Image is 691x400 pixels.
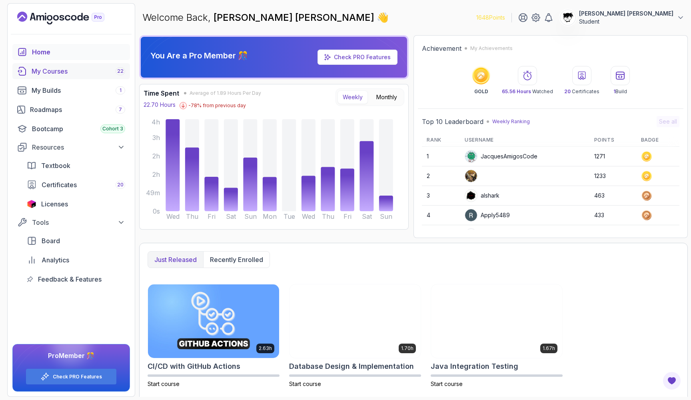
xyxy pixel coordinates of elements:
[32,66,125,76] div: My Courses
[148,380,180,387] span: Start course
[371,90,402,104] button: Monthly
[465,189,499,202] div: alshark
[465,229,477,241] img: user profile image
[465,209,510,222] div: Apply5489
[120,87,122,94] span: 1
[465,170,477,182] img: user profile image
[289,284,421,388] a: Database Design & Implementation card1.70hDatabase Design & ImplementationStart course
[284,212,295,220] tspan: Tue
[431,361,518,372] h2: Java Integration Testing
[465,228,503,241] div: IssaKass
[422,44,461,53] h2: Achievement
[38,274,102,284] span: Feedback & Features
[203,252,270,268] button: Recently enrolled
[579,10,673,18] p: [PERSON_NAME] [PERSON_NAME]
[117,182,124,188] span: 20
[380,212,392,220] tspan: Sun
[244,212,257,220] tspan: Sun
[422,166,460,186] td: 2
[302,212,315,220] tspan: Wed
[148,252,203,268] button: Just released
[362,212,372,220] tspan: Sat
[589,147,636,166] td: 1271
[318,50,397,65] a: Check PRO Features
[190,90,261,96] span: Average of 1.89 Hours Per Day
[41,161,70,170] span: Textbook
[17,12,123,24] a: Landing page
[431,284,562,358] img: Java Integration Testing card
[32,124,125,134] div: Bootcamp
[41,199,68,209] span: Licenses
[148,284,280,388] a: CI/CD with GitHub Actions card2.63hCI/CD with GitHub ActionsStart course
[263,212,277,220] tspan: Mon
[476,14,505,22] p: 1648 Points
[422,134,460,147] th: Rank
[589,186,636,206] td: 463
[460,134,589,147] th: Username
[152,170,160,178] tspan: 2h
[422,147,460,166] td: 1
[148,284,279,358] img: CI/CD with GitHub Actions card
[22,271,130,287] a: feedback
[22,158,130,174] a: textbook
[144,101,176,109] p: 22.70 Hours
[322,212,334,220] tspan: Thu
[465,209,477,221] img: user profile image
[290,284,421,358] img: Database Design & Implementation card
[401,345,413,352] p: 1.70h
[22,196,130,212] a: licenses
[144,88,179,98] h3: Time Spent
[334,54,391,60] a: Check PRO Features
[214,12,377,23] span: [PERSON_NAME] [PERSON_NAME]
[152,118,160,126] tspan: 4h
[377,11,389,24] span: 👋
[636,134,679,147] th: Badge
[32,218,125,227] div: Tools
[431,380,463,387] span: Start course
[32,86,125,95] div: My Builds
[166,212,180,220] tspan: Wed
[30,105,125,114] div: Roadmaps
[119,106,122,113] span: 7
[154,255,197,264] p: Just released
[12,121,130,137] a: bootcamp
[589,206,636,225] td: 433
[560,10,575,25] img: user profile image
[564,88,571,94] span: 20
[543,345,555,352] p: 1.67h
[465,150,537,163] div: JacquesAmigosCode
[12,215,130,230] button: Tools
[422,186,460,206] td: 3
[492,118,530,125] p: Weekly Ranking
[465,150,477,162] img: default monster avatar
[153,207,160,215] tspan: 0s
[117,68,124,74] span: 22
[502,88,531,94] span: 65.56 Hours
[502,88,553,95] p: Watched
[579,18,673,26] p: Student
[338,90,368,104] button: Weekly
[431,284,563,388] a: Java Integration Testing card1.67hJava Integration TestingStart course
[42,180,77,190] span: Certificates
[662,371,681,390] button: Open Feedback Button
[344,212,351,220] tspan: Fri
[152,134,160,142] tspan: 3h
[32,47,125,57] div: Home
[53,374,102,380] a: Check PRO Features
[289,380,321,387] span: Start course
[12,63,130,79] a: courses
[210,255,263,264] p: Recently enrolled
[289,361,414,372] h2: Database Design & Implementation
[12,102,130,118] a: roadmaps
[422,117,483,126] h2: Top 10 Leaderboard
[188,102,246,109] p: -78 % from previous day
[589,134,636,147] th: Points
[32,142,125,152] div: Resources
[208,212,216,220] tspan: Fri
[589,225,636,245] td: 326
[152,152,160,160] tspan: 2h
[657,116,679,127] button: See all
[422,206,460,225] td: 4
[589,166,636,186] td: 1233
[146,189,160,197] tspan: 49m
